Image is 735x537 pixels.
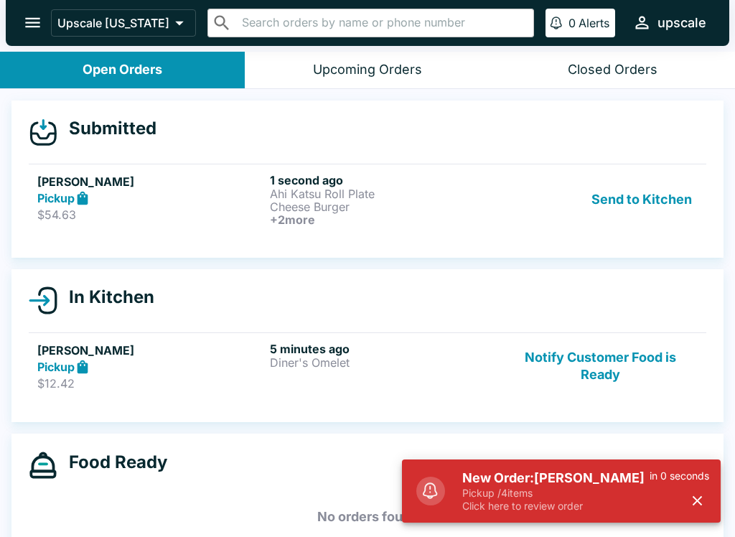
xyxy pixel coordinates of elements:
[29,164,706,235] a: [PERSON_NAME]Pickup$54.631 second agoAhi Katsu Roll PlateCheese Burger+2moreSend to Kitchen
[313,62,422,78] div: Upcoming Orders
[503,342,698,391] button: Notify Customer Food is Ready
[238,13,528,33] input: Search orders by name or phone number
[270,187,497,200] p: Ahi Katsu Roll Plate
[57,16,169,30] p: Upscale [US_STATE]
[270,200,497,213] p: Cheese Burger
[29,332,706,400] a: [PERSON_NAME]Pickup$12.425 minutes agoDiner's OmeletNotify Customer Food is Ready
[462,487,650,500] p: Pickup / 4 items
[568,16,576,30] p: 0
[586,173,698,226] button: Send to Kitchen
[462,500,650,513] p: Click here to review order
[51,9,196,37] button: Upscale [US_STATE]
[650,470,709,482] p: in 0 seconds
[57,118,156,139] h4: Submitted
[462,470,650,487] h5: New Order: [PERSON_NAME]
[579,16,609,30] p: Alerts
[270,356,497,369] p: Diner's Omelet
[270,213,497,226] h6: + 2 more
[14,4,51,41] button: open drawer
[37,191,75,205] strong: Pickup
[37,173,264,190] h5: [PERSON_NAME]
[57,286,154,308] h4: In Kitchen
[37,376,264,391] p: $12.42
[37,342,264,359] h5: [PERSON_NAME]
[37,207,264,222] p: $54.63
[83,62,162,78] div: Open Orders
[568,62,657,78] div: Closed Orders
[37,360,75,374] strong: Pickup
[627,7,712,38] button: upscale
[657,14,706,32] div: upscale
[270,342,497,356] h6: 5 minutes ago
[57,452,167,473] h4: Food Ready
[270,173,497,187] h6: 1 second ago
